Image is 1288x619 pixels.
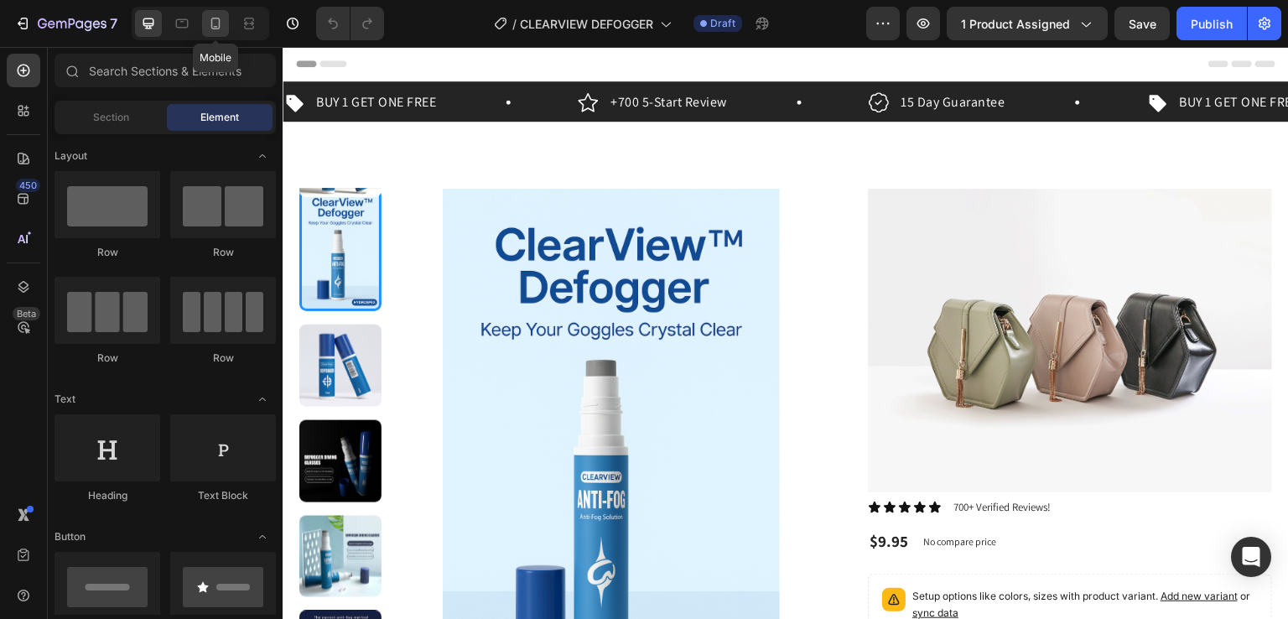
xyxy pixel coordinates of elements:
[200,110,239,125] span: Element
[316,7,384,40] div: Undo/Redo
[1129,17,1156,31] span: Save
[55,392,75,407] span: Text
[961,15,1070,33] span: 1 product assigned
[170,351,276,366] div: Row
[630,559,676,572] span: sync data
[55,245,160,260] div: Row
[947,7,1108,40] button: 1 product assigned
[55,488,160,503] div: Heading
[283,47,1288,619] iframe: Design area
[897,45,1017,65] p: BUY 1 GET ONE FREE
[7,7,125,40] button: 7
[878,543,955,555] span: Add new variant
[710,16,735,31] span: Draft
[93,110,129,125] span: Section
[249,143,276,169] span: Toggle open
[55,351,160,366] div: Row
[630,541,975,575] p: Setup options like colors, sizes with product variant.
[55,529,86,544] span: Button
[641,490,714,500] p: No compare price
[585,482,627,507] div: $9.95
[170,245,276,260] div: Row
[55,54,276,87] input: Search Sections & Elements
[170,488,276,503] div: Text Block
[520,15,653,33] span: CLEARVIEW DEFOGGER
[1176,7,1247,40] button: Publish
[110,13,117,34] p: 7
[585,142,989,445] img: image_demo.jpg
[16,179,40,192] div: 450
[1191,15,1233,33] div: Publish
[13,307,40,320] div: Beta
[671,454,768,468] p: 700+ Verified Reviews!
[249,386,276,413] span: Toggle open
[1114,7,1170,40] button: Save
[512,15,517,33] span: /
[249,523,276,550] span: Toggle open
[55,148,87,164] span: Layout
[1231,537,1271,577] div: Open Intercom Messenger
